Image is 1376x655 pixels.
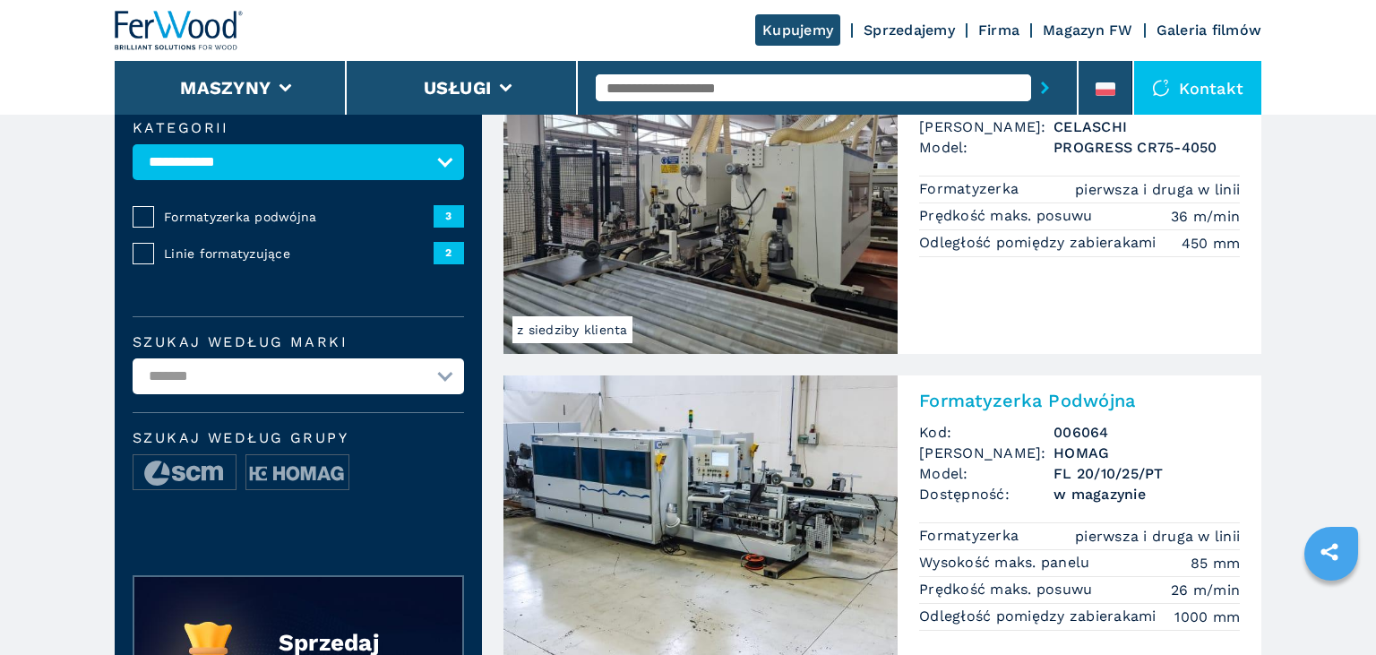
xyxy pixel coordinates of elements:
[133,431,464,445] span: Szukaj według grupy
[503,49,1261,354] a: Formatyzerka Podwójna CELASCHI PROGRESS CR75-4050z siedziby klientaFormatyzerka PodwójnaKod:00796...
[1134,61,1261,115] div: Kontakt
[919,233,1161,253] p: Odległość pomiędzy zabierakami
[919,607,1161,626] p: Odległość pomiędzy zabierakami
[978,22,1019,39] a: Firma
[424,77,492,99] button: Usługi
[1031,67,1059,108] button: submit-button
[919,463,1053,484] span: Model:
[919,206,1097,226] p: Prędkość maks. posuwu
[1171,580,1240,600] em: 26 m/min
[1053,484,1240,504] span: w magazynie
[1171,206,1240,227] em: 36 m/min
[1307,530,1352,574] a: sharethis
[919,116,1053,137] span: [PERSON_NAME]:
[1182,233,1241,254] em: 450 mm
[434,242,464,263] span: 2
[919,422,1053,443] span: Kod:
[1053,463,1240,484] h3: FL 20/10/25/PT
[1191,553,1240,573] em: 85 mm
[1043,22,1133,39] a: Magazyn FW
[246,455,348,491] img: image
[919,580,1097,599] p: Prędkość maks. posuwu
[1053,443,1240,463] h3: HOMAG
[164,208,434,226] span: Formatyzerka podwójna
[503,49,898,354] img: Formatyzerka Podwójna CELASCHI PROGRESS CR75-4050
[180,77,271,99] button: Maszyny
[864,22,955,39] a: Sprzedajemy
[919,484,1053,504] span: Dostępność:
[1157,22,1262,39] a: Galeria filmów
[512,316,632,343] span: z siedziby klienta
[133,455,236,491] img: image
[133,335,464,349] label: Szukaj według marki
[1174,607,1240,627] em: 1000 mm
[164,245,434,263] span: Linie formatyzujące
[434,205,464,227] span: 3
[1300,574,1363,642] iframe: Chat
[115,11,244,50] img: Ferwood
[919,553,1095,573] p: Wysokość maks. panelu
[1053,137,1240,158] h3: PROGRESS CR75-4050
[919,137,1053,158] span: Model:
[1075,179,1240,200] em: pierwsza i druga w linii
[1152,79,1170,97] img: Kontakt
[919,526,1023,546] p: Formatyzerka
[919,179,1023,199] p: Formatyzerka
[1053,422,1240,443] h3: 006064
[133,121,464,135] label: kategorii
[755,14,840,46] a: Kupujemy
[919,443,1053,463] span: [PERSON_NAME]:
[919,390,1240,411] h2: Formatyzerka Podwójna
[1053,116,1240,137] h3: CELASCHI
[1075,526,1240,547] em: pierwsza i druga w linii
